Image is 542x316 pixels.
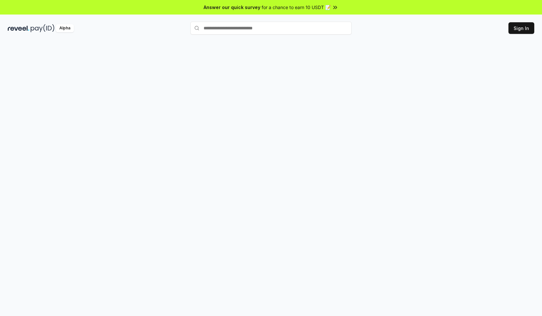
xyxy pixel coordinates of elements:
[508,22,534,34] button: Sign In
[31,24,55,32] img: pay_id
[262,4,331,11] span: for a chance to earn 10 USDT 📝
[8,24,29,32] img: reveel_dark
[204,4,260,11] span: Answer our quick survey
[56,24,74,32] div: Alpha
